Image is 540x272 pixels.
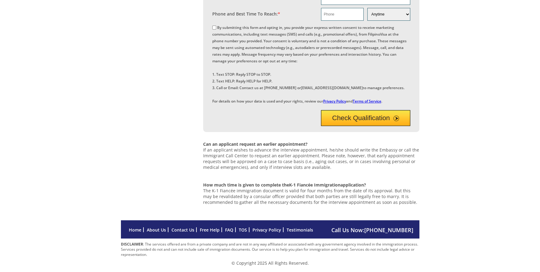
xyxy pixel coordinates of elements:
[203,141,419,170] p: If an applicant wishes to advance the interview appointment, he/she should write the Embassy or c...
[203,141,308,147] strong: Can an applicant request an earlier appointment?
[200,227,220,233] a: Free Help
[147,227,166,233] a: About Us
[321,110,410,126] button: Check Qualification
[353,99,381,104] a: Terms of Service
[323,99,346,104] a: Privacy Policy
[212,26,216,30] input: By submitting this form and opting in, you provide your express written consent to receive market...
[367,8,410,21] select: Phone and Best Reach Time are required.
[121,242,143,247] strong: DISCLAIMER
[364,226,413,234] a: [PHONE_NUMBER]
[203,182,289,188] strong: How much time is given to complete the
[331,226,413,234] span: Call Us Now:
[239,227,247,233] a: TOS
[287,227,313,233] a: Testimonials
[212,25,407,104] label: By submitting this form and opting in, you provide your express written consent to receive market...
[321,8,364,21] input: Phone
[129,227,141,233] a: Home
[225,227,233,233] a: FAQ
[289,182,341,188] strong: K-1 Fiancée Immigration
[121,260,419,266] p: © Copyright 2025 All Rights Reserved.
[171,227,194,233] a: Contact Us
[121,242,419,257] p: : The services offered are from a private company and are not in any way affiliated or associated...
[252,227,281,233] a: Privacy Policy
[341,182,366,188] strong: application?
[212,11,280,17] label: Phone and Best Time To Reach:
[203,176,419,205] p: The K-1 Fiancée immigration document is valid for four months from the date of its approval. But ...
